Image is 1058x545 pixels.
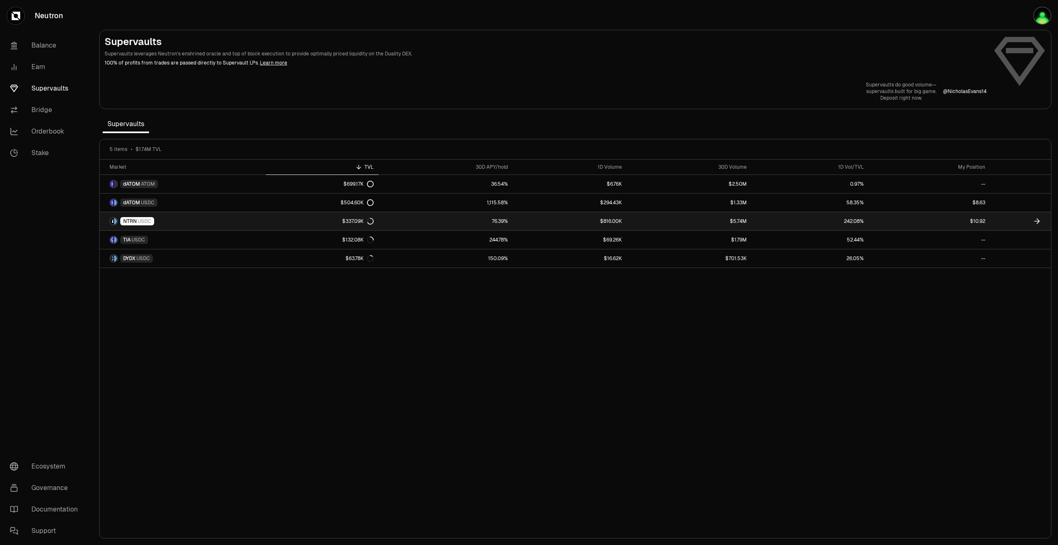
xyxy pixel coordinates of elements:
[141,199,155,206] span: USDC
[114,237,117,243] img: USDC Logo
[110,255,113,262] img: DYDX Logo
[114,199,117,206] img: USDC Logo
[627,194,752,212] a: $1.33M
[3,56,89,78] a: Earn
[3,121,89,142] a: Orderbook
[1033,7,1051,25] img: Jay Keplr
[627,231,752,249] a: $1.79M
[752,194,869,212] a: 58.35%
[100,212,266,230] a: NTRN LogoUSDC LogoNTRNUSDC
[343,181,374,187] div: $699.17K
[3,142,89,164] a: Stake
[110,199,113,206] img: dATOM Logo
[123,181,140,187] span: dATOM
[266,212,379,230] a: $337.09K
[3,520,89,542] a: Support
[123,255,136,262] span: DYDX
[3,99,89,121] a: Bridge
[752,175,869,193] a: 0.97%
[3,35,89,56] a: Balance
[379,212,513,230] a: 76.39%
[752,231,869,249] a: 52.44%
[100,194,266,212] a: dATOM LogoUSDC LogodATOMUSDC
[110,237,113,243] img: TIA Logo
[513,175,627,193] a: $6.76K
[3,78,89,99] a: Supervaults
[757,164,864,170] div: 1D Vol/TVL
[632,164,747,170] div: 30D Volume
[266,194,379,212] a: $504.60K
[131,237,145,243] span: USDC
[379,175,513,193] a: 36.54%
[110,181,113,187] img: dATOM Logo
[518,164,622,170] div: 1D Volume
[627,212,752,230] a: $5.74M
[866,81,936,101] a: Supervaults do good volume—supervaults built for big game.Deposit right now.
[105,35,987,48] h2: Supervaults
[513,231,627,249] a: $69.26K
[752,249,869,268] a: 26.05%
[866,95,936,101] p: Deposit right now.
[123,237,131,243] span: TIA
[513,194,627,212] a: $294.43K
[266,175,379,193] a: $699.17K
[384,164,508,170] div: 30D APY/hold
[114,255,117,262] img: USDC Logo
[110,146,127,153] span: 5 items
[513,212,627,230] a: $816.00K
[138,218,151,225] span: USDC
[627,175,752,193] a: $2.50M
[379,249,513,268] a: 150.09%
[874,164,985,170] div: My Position
[869,212,990,230] a: $10.92
[869,249,990,268] a: --
[3,499,89,520] a: Documentation
[379,194,513,212] a: 1,115.58%
[943,88,987,95] a: @NicholasEvans14
[752,212,869,230] a: 242.08%
[136,146,162,153] span: $1.74M TVL
[943,88,987,95] p: @ NicholasEvans14
[123,199,140,206] span: dATOM
[110,218,113,225] img: NTRN Logo
[100,231,266,249] a: TIA LogoUSDC LogoTIAUSDC
[342,237,374,243] div: $132.08K
[100,175,266,193] a: dATOM LogoATOM LogodATOMATOM
[869,231,990,249] a: --
[100,249,266,268] a: DYDX LogoUSDC LogoDYDXUSDC
[123,218,137,225] span: NTRN
[341,199,374,206] div: $504.60K
[266,231,379,249] a: $132.08K
[346,255,374,262] div: $63.78K
[114,218,117,225] img: USDC Logo
[105,50,987,57] p: Supervaults leverages Neutron's enshrined oracle and top of block execution to provide optimally ...
[105,59,987,67] p: 100% of profits from trades are passed directly to Supervault LPs.
[342,218,374,225] div: $337.09K
[3,456,89,477] a: Ecosystem
[513,249,627,268] a: $16.62K
[3,477,89,499] a: Governance
[627,249,752,268] a: $701.53K
[379,231,513,249] a: 244.78%
[136,255,150,262] span: USDC
[102,116,149,132] span: Supervaults
[266,249,379,268] a: $63.78K
[110,164,261,170] div: Market
[271,164,374,170] div: TVL
[141,181,155,187] span: ATOM
[869,194,990,212] a: $8.63
[866,81,936,88] p: Supervaults do good volume—
[866,88,936,95] p: supervaults built for big game.
[869,175,990,193] a: --
[260,60,287,66] a: Learn more
[114,181,117,187] img: ATOM Logo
